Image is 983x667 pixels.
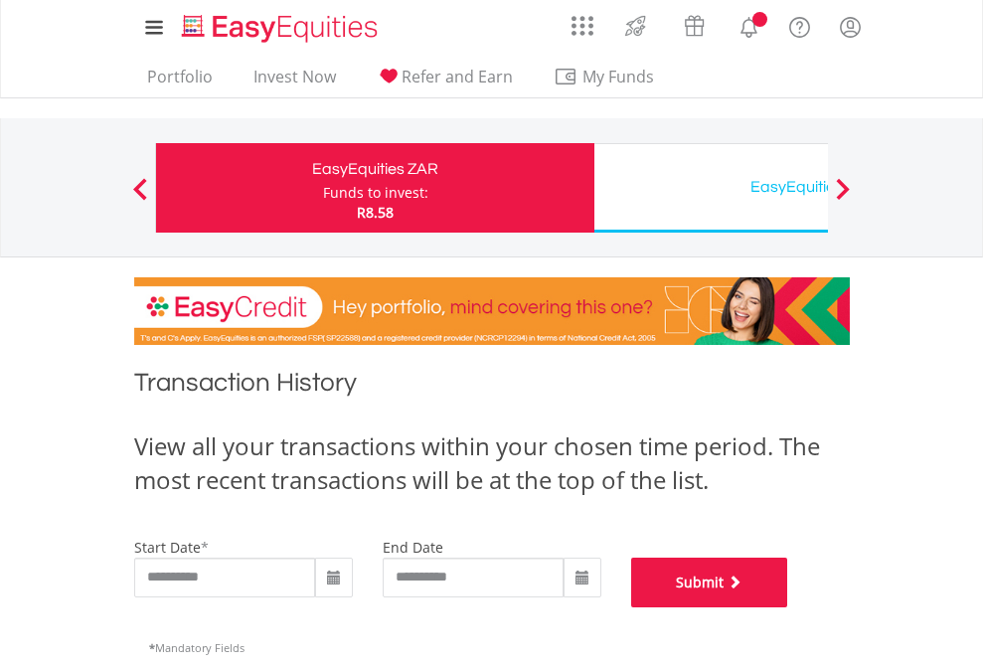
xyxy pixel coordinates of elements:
[246,67,344,97] a: Invest Now
[678,10,711,42] img: vouchers-v2.svg
[823,188,863,208] button: Next
[774,5,825,45] a: FAQ's and Support
[665,5,724,42] a: Vouchers
[168,155,582,183] div: EasyEquities ZAR
[825,5,876,49] a: My Profile
[134,538,201,557] label: start date
[134,365,850,410] h1: Transaction History
[554,64,684,89] span: My Funds
[178,12,386,45] img: EasyEquities_Logo.png
[724,5,774,45] a: Notifications
[174,5,386,45] a: Home page
[149,640,245,655] span: Mandatory Fields
[572,15,593,37] img: grid-menu-icon.svg
[559,5,606,37] a: AppsGrid
[369,67,521,97] a: Refer and Earn
[134,429,850,498] div: View all your transactions within your chosen time period. The most recent transactions will be a...
[323,183,428,203] div: Funds to invest:
[383,538,443,557] label: end date
[619,10,652,42] img: thrive-v2.svg
[139,67,221,97] a: Portfolio
[402,66,513,87] span: Refer and Earn
[134,277,850,345] img: EasyCredit Promotion Banner
[357,203,394,222] span: R8.58
[120,188,160,208] button: Previous
[631,558,788,607] button: Submit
